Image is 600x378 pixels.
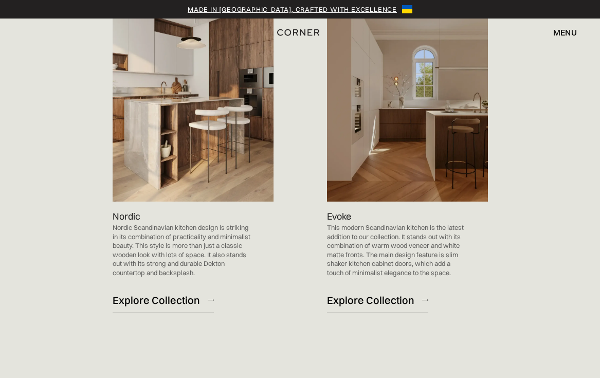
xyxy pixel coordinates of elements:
div: menu [543,24,577,41]
div: Explore Collection [113,293,200,307]
p: This modern Scandinavian kitchen is the latest addition to our collection. It stands out with its... [327,223,467,277]
div: Explore Collection [327,293,414,307]
a: Explore Collection [113,287,214,313]
p: Nordic [113,209,140,223]
a: home [271,26,328,39]
div: menu [553,28,577,37]
p: Evoke [327,209,351,223]
p: Nordic Scandinavian kitchen design is striking in its combination of practicality and minimalist ... [113,223,253,277]
a: Made in [GEOGRAPHIC_DATA], crafted with excellence [188,4,397,14]
a: Explore Collection [327,287,428,313]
